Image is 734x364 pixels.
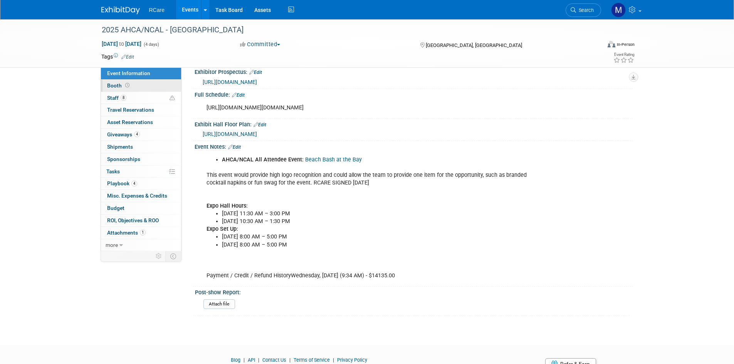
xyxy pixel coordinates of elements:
span: [GEOGRAPHIC_DATA], [GEOGRAPHIC_DATA] [426,42,522,48]
span: | [242,357,247,363]
div: [URL][DOMAIN_NAME][DOMAIN_NAME] [201,100,548,116]
span: Travel Reservations [107,107,154,113]
span: ROI, Objectives & ROO [107,217,159,223]
a: Sponsorships [101,153,181,165]
div: Exhibit Hall Floor Plan: [195,119,633,129]
b: AHCA/NCAL All Attendee Event: [222,156,304,163]
a: Misc. Expenses & Credits [101,190,181,202]
a: Beach Bash at the Bay [305,156,362,163]
a: Privacy Policy [337,357,367,363]
span: [DATE] [DATE] [101,40,142,47]
span: Booth [107,82,131,89]
div: Post-show Report: [195,287,630,296]
a: API [248,357,255,363]
span: Booth not reserved yet [124,82,131,88]
a: [URL][DOMAIN_NAME] [203,79,257,85]
a: Booth [101,80,181,92]
span: | [287,357,292,363]
a: [URL][DOMAIN_NAME] [203,131,257,137]
a: Giveaways4 [101,129,181,141]
li: [DATE] 8:00 AM – 5:00 PM [222,233,544,241]
img: Format-Inperson.png [608,41,615,47]
span: (4 days) [143,42,159,47]
a: Edit [232,92,245,98]
div: Event Rating [613,53,634,57]
a: Tasks [101,166,181,178]
a: ROI, Objectives & ROO [101,215,181,226]
a: Travel Reservations [101,104,181,116]
span: Event Information [107,70,150,76]
li: [DATE] 8:00 AM – 5:00 PM [222,241,544,249]
b: Expo Hall Hours: [207,203,248,209]
a: Search [566,3,601,17]
a: Blog [231,357,240,363]
span: Asset Reservations [107,119,153,125]
a: Shipments [101,141,181,153]
b: Expo Set Up: [207,226,238,232]
span: | [331,357,336,363]
a: Staff8 [101,92,181,104]
span: Budget [107,205,124,211]
span: to [118,41,125,47]
div: 2025 AHCA/NCAL - [GEOGRAPHIC_DATA] [99,23,590,37]
div: Event Format [556,40,635,52]
span: Attachments [107,230,146,236]
span: Giveaways [107,131,140,138]
a: Attachments1 [101,227,181,239]
td: Toggle Event Tabs [165,251,181,261]
a: Playbook4 [101,178,181,190]
span: 1 [140,230,146,235]
span: 8 [121,95,126,101]
div: This event would provide high logo recognition and could allow the team to provide one item for t... [201,152,548,283]
a: Event Information [101,67,181,79]
a: Contact Us [262,357,286,363]
span: more [106,242,118,248]
td: Personalize Event Tab Strip [152,251,166,261]
span: Staff [107,95,126,101]
span: RCare [149,7,165,13]
span: Tasks [106,168,120,174]
span: Misc. Expenses & Credits [107,193,167,199]
span: Search [576,7,594,13]
img: ExhibitDay [101,7,140,14]
img: Mila Vasquez [611,3,626,17]
li: [DATE] 11:30 AM – 3:00 PM [222,210,544,218]
span: Potential Scheduling Conflict -- at least one attendee is tagged in another overlapping event. [170,95,175,102]
span: | [256,357,261,363]
a: Asset Reservations [101,116,181,128]
a: Edit [121,54,134,60]
a: Budget [101,202,181,214]
a: Edit [254,122,266,127]
a: Terms of Service [294,357,330,363]
div: Event Notes: [195,141,633,151]
a: Edit [249,70,262,75]
a: more [101,239,181,251]
div: In-Person [616,42,635,47]
button: Committed [237,40,283,49]
td: Tags [101,53,134,60]
a: Edit [228,144,241,150]
span: 4 [131,181,137,186]
span: 4 [134,131,140,137]
span: Sponsorships [107,156,140,162]
span: Shipments [107,144,133,150]
div: Full Schedule: [195,89,633,99]
div: Exhibitor Prospectus: [195,66,633,76]
span: Playbook [107,180,137,186]
li: [DATE] 10:30 AM – 1:30 PM [222,218,544,225]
